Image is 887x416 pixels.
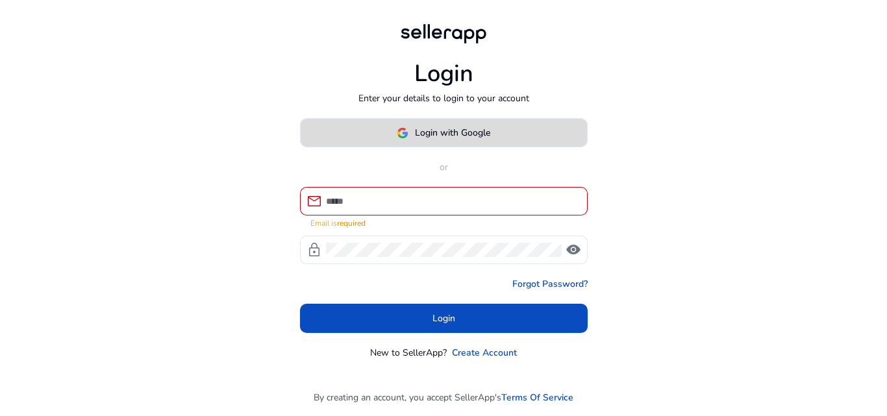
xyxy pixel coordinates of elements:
span: Login [432,312,455,325]
span: Login with Google [415,126,490,140]
button: Login with Google [300,118,588,147]
strong: required [337,218,366,228]
span: mail [306,193,322,209]
button: Login [300,304,588,333]
a: Terms Of Service [501,391,573,404]
p: New to SellerApp? [370,346,447,360]
h1: Login [414,60,473,88]
p: or [300,160,588,174]
img: google-logo.svg [397,127,408,139]
p: Enter your details to login to your account [358,92,529,105]
span: visibility [566,242,581,258]
a: Forgot Password? [512,277,588,291]
mat-error: Email is [310,215,577,229]
span: lock [306,242,322,258]
a: Create Account [452,346,517,360]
